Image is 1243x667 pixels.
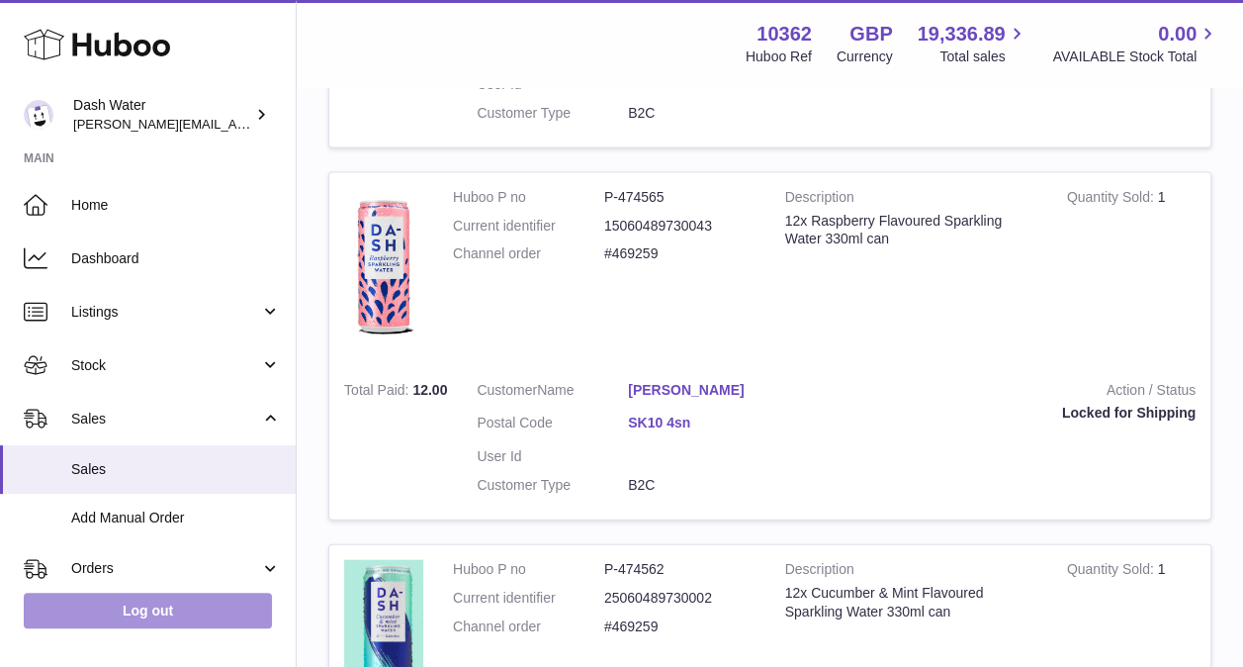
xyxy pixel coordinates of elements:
div: 12x Cucumber & Mint Flavoured Sparkling Water 330ml can [785,584,1037,621]
span: AVAILABLE Stock Total [1052,48,1219,66]
td: 1 [1052,173,1210,366]
dt: User Id [477,447,628,466]
span: Listings [71,303,260,322]
img: james@dash-water.com [24,100,53,130]
span: Sales [71,410,260,429]
a: [PERSON_NAME] [628,381,779,400]
a: Log out [24,593,272,628]
strong: 10362 [756,21,812,48]
dd: 25060489730002 [604,589,755,608]
dd: #469259 [604,244,755,263]
strong: Total Paid [344,382,412,403]
a: 19,336.89 Total sales [917,21,1027,66]
a: 0.00 AVAILABLE Stock Total [1052,21,1219,66]
span: Sales [71,460,281,479]
strong: Quantity Sold [1067,189,1158,210]
dd: B2C [628,104,779,123]
a: SK10 4sn [628,414,779,432]
div: Locked for Shipping [809,404,1196,423]
strong: GBP [849,21,892,48]
dt: Customer Type [477,104,628,123]
dt: Postal Code [477,414,628,437]
dt: Channel order [453,244,604,263]
span: Stock [71,356,260,375]
span: Add Manual Order [71,509,281,527]
span: 12.00 [412,382,447,398]
span: Total sales [939,48,1027,66]
span: 19,336.89 [917,21,1005,48]
strong: Description [785,560,1037,584]
div: Huboo Ref [746,48,812,66]
span: [PERSON_NAME][EMAIL_ADDRESS][DOMAIN_NAME] [73,116,397,132]
dt: Name [477,381,628,405]
dd: P-474562 [604,560,755,579]
dt: Channel order [453,618,604,636]
strong: Action / Status [809,381,1196,405]
span: Customer [477,382,537,398]
span: 0.00 [1158,21,1197,48]
dd: #469259 [604,618,755,636]
img: 103621706197785.png [344,188,423,346]
dd: B2C [628,476,779,495]
dt: Huboo P no [453,188,604,207]
dt: Huboo P no [453,560,604,579]
dd: 15060489730043 [604,217,755,236]
div: Dash Water [73,96,251,134]
span: Dashboard [71,249,281,268]
div: Currency [837,48,893,66]
strong: Quantity Sold [1067,561,1158,582]
div: 12x Raspberry Flavoured Sparkling Water 330ml can [785,212,1037,249]
strong: Description [785,188,1037,212]
span: Home [71,196,281,215]
dt: Current identifier [453,217,604,236]
dd: P-474565 [604,188,755,207]
span: Orders [71,559,260,578]
dt: Customer Type [477,476,628,495]
dt: Current identifier [453,589,604,608]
